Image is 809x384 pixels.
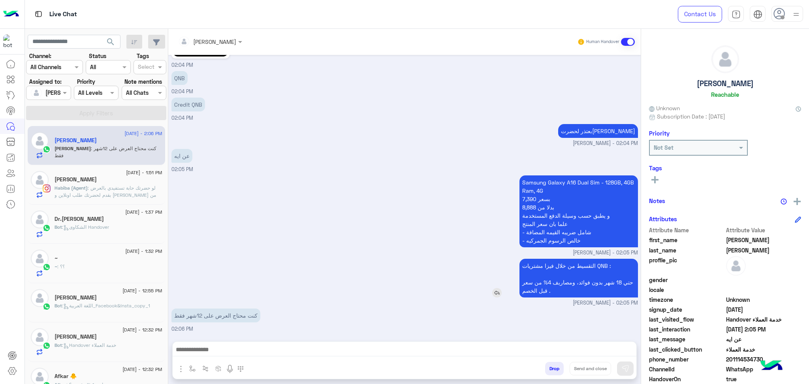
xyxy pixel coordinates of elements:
span: كنت محتاج العرض على 12شهر فقط [55,145,156,158]
h6: Reachable [711,91,739,98]
img: send voice note [225,364,235,374]
span: 2025-08-29T11:05:31.649Z [726,325,801,333]
small: Human Handover [586,39,619,45]
p: 29/8/2025, 2:04 PM [558,124,638,138]
span: عن ايه [726,335,801,343]
h5: الناجي صبحي [55,294,97,301]
span: gender [649,276,724,284]
span: last_visited_flow [649,315,724,324]
img: select flow [189,365,196,372]
span: Unknown [649,104,680,112]
h5: Afkar 🐥 [55,373,77,380]
button: Send and close [570,362,611,375]
label: Status [89,52,106,60]
h6: Tags [649,164,801,171]
h5: Ahmed Ali [55,137,97,144]
span: [PERSON_NAME] - 02:05 PM [573,299,638,307]
span: last_name [649,246,724,254]
span: locale [649,286,724,294]
h5: [PERSON_NAME] [697,79,754,88]
img: hulul-logo.png [758,352,785,380]
img: create order [215,365,222,372]
button: create order [212,362,225,375]
img: Logo [3,6,19,23]
img: reply [492,288,502,297]
img: make a call [237,366,244,372]
img: WhatsApp [43,303,51,311]
button: select flow [186,362,199,375]
p: 29/8/2025, 2:05 PM [519,259,638,297]
span: Habiba (Agent) [55,185,88,191]
span: Ahmed [726,236,801,244]
img: 1403182699927242 [3,34,17,49]
span: ChannelId [649,365,724,373]
img: profile [791,9,801,19]
h5: Marissa Samy Youssef [55,176,97,183]
label: Tags [137,52,149,60]
span: null [726,276,801,284]
p: Live Chat [49,9,77,20]
span: 02:05 PM [171,166,193,172]
span: timezone [649,296,724,304]
span: Handover خدمة العملاء [726,315,801,324]
span: [DATE] - 12:32 PM [122,326,162,333]
img: notes [781,198,787,205]
span: [DATE] - 1:32 PM [125,248,162,255]
h5: Mohamed Kamal [55,333,97,340]
span: first_name [649,236,724,244]
span: Ali [726,246,801,254]
span: search [106,37,115,47]
button: Drop [545,362,564,375]
label: Note mentions [124,77,162,86]
img: WhatsApp [43,145,51,153]
span: خدمة العملاء [726,345,801,354]
span: HandoverOn [649,375,724,383]
button: search [101,35,120,52]
span: last_message [649,335,724,343]
img: Instagram [43,184,51,192]
h6: Priority [649,130,670,137]
span: ؟؟ [57,264,65,269]
img: tab [34,9,43,19]
span: 02:04 PM [171,88,193,94]
img: send attachment [176,364,186,374]
button: Apply Filters [26,106,166,120]
span: لو حضرتك حابة تستفيدي بالعرض بقدم لحضرتك طلب اونلاين و زملائي من القسم بيتواصلوا مع حضرتك [55,185,156,205]
span: Bot [55,303,62,309]
span: 201114534730 [726,355,801,363]
img: WhatsApp [43,342,51,350]
span: null [726,286,801,294]
span: Unknown [726,296,801,304]
span: ~ [55,264,57,269]
img: defaultAdmin.png [31,211,49,228]
span: [DATE] - 12:55 PM [122,287,162,294]
span: 2024-12-07T13:52:41.835Z [726,305,801,314]
span: [DATE] - 12:32 PM [122,366,162,373]
img: send message [621,365,629,373]
span: Attribute Name [649,226,724,234]
span: Bot [55,342,62,348]
span: profile_pic [649,256,724,274]
img: defaultAdmin.png [31,328,49,346]
img: WhatsApp [43,263,51,271]
button: Trigger scenario [199,362,212,375]
span: Bot [55,224,62,230]
img: defaultAdmin.png [712,46,739,73]
a: Contact Us [678,6,722,23]
span: [PERSON_NAME] - 02:05 PM [573,249,638,257]
img: defaultAdmin.png [31,132,49,150]
img: defaultAdmin.png [31,171,49,189]
h5: Dr.reham [55,216,104,222]
img: defaultAdmin.png [726,256,746,276]
span: true [726,375,801,383]
img: add [794,198,801,205]
p: 29/8/2025, 2:04 PM [171,98,205,111]
h6: Notes [649,197,665,204]
span: : Handover خدمة العملاء [62,342,116,348]
h5: ~ [55,255,58,262]
span: 02:04 PM [171,62,193,68]
label: Channel: [29,52,51,60]
span: 2 [726,365,801,373]
span: Attribute Value [726,226,801,234]
label: Assigned to: [29,77,62,86]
